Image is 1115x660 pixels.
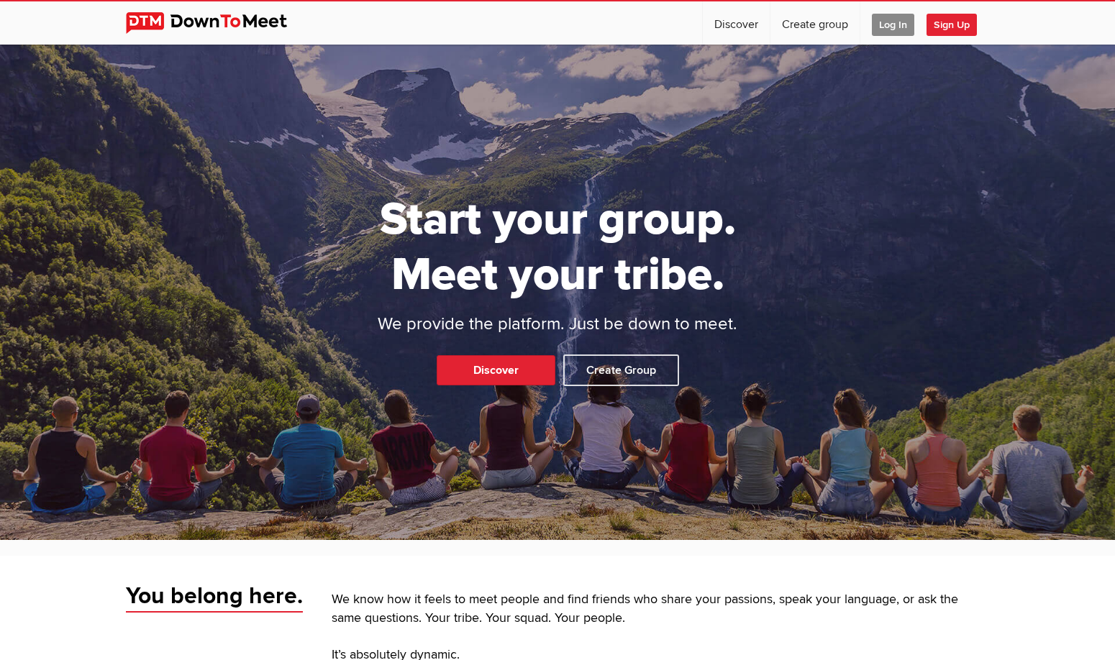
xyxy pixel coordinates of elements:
[324,192,791,303] h1: Start your group. Meet your tribe.
[927,1,988,45] a: Sign Up
[563,354,679,386] a: Create Group
[860,1,926,45] a: Log In
[437,355,555,385] a: Discover
[703,1,770,45] a: Discover
[927,14,977,36] span: Sign Up
[126,582,303,613] span: You belong here.
[126,12,309,34] img: DownToMeet
[872,14,914,36] span: Log In
[770,1,860,45] a: Create group
[332,590,989,629] p: We know how it feels to meet people and find friends who share your passions, speak your language...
